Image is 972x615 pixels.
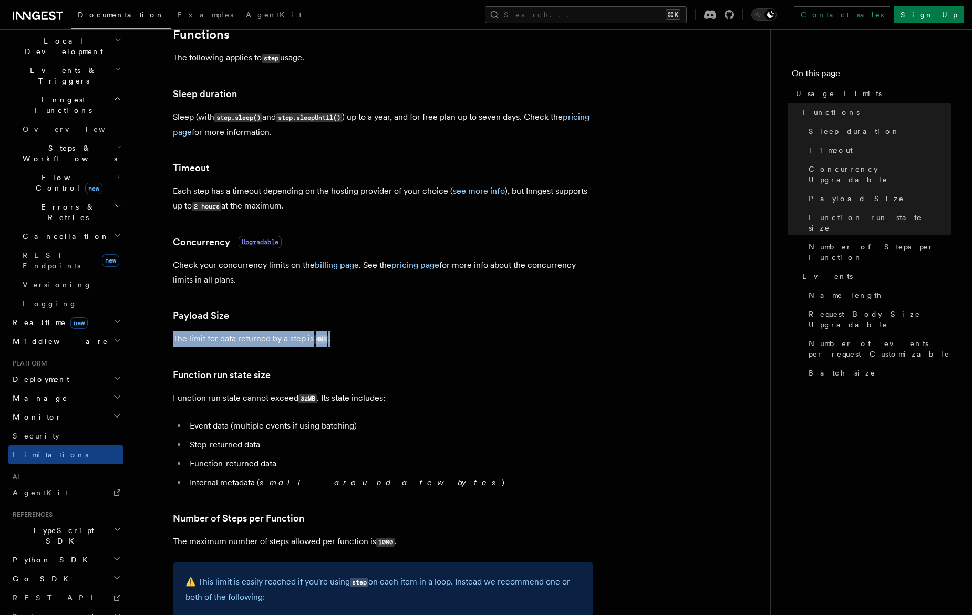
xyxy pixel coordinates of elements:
[23,280,92,289] span: Versioning
[18,168,123,197] button: Flow Controlnew
[804,122,951,141] a: Sleep duration
[391,260,439,270] a: pricing page
[173,258,593,287] p: Check your concurrency limits on the . See the for more info about the concurrency limits in all ...
[804,286,951,305] a: Name length
[70,317,88,329] span: new
[13,593,102,602] span: REST API
[809,126,900,137] span: Sleep duration
[804,305,951,334] a: Request Body Size Upgradable
[8,65,115,86] span: Events & Triggers
[809,338,951,359] span: Number of events per request Customizable
[18,139,123,168] button: Steps & Workflows
[8,412,62,422] span: Monitor
[18,120,123,139] a: Overview
[8,317,88,328] span: Realtime
[8,90,123,120] button: Inngest Functions
[246,11,302,19] span: AgentKit
[8,370,123,389] button: Deployment
[13,451,88,459] span: Limitations
[485,6,687,23] button: Search...⌘K
[173,184,593,214] p: Each step has a timeout depending on the hosting provider of your choice ( ), but Inngest support...
[8,550,123,569] button: Python SDK
[809,212,951,233] span: Function run state size
[315,260,359,270] a: billing page
[804,189,951,208] a: Payload Size
[8,32,123,61] button: Local Development
[8,569,123,588] button: Go SDK
[102,254,119,267] span: new
[13,488,68,497] span: AgentKit
[18,172,116,193] span: Flow Control
[798,267,951,286] a: Events
[18,202,114,223] span: Errors & Retries
[796,88,882,99] span: Usage Limits
[8,408,123,426] button: Monitor
[187,456,593,471] li: Function-returned data
[809,164,951,185] span: Concurrency Upgradable
[804,160,951,189] a: Concurrency Upgradable
[171,3,240,28] a: Examples
[809,290,882,300] span: Name length
[809,242,951,263] span: Number of Steps per Function
[173,50,593,66] p: The following applies to usage.
[798,103,951,122] a: Functions
[804,363,951,382] a: Batch size
[187,437,593,452] li: Step-returned data
[8,483,123,502] a: AgentKit
[8,95,113,116] span: Inngest Functions
[8,445,123,464] a: Limitations
[85,183,102,194] span: new
[173,161,210,175] a: Timeout
[177,11,233,19] span: Examples
[8,336,108,347] span: Middleware
[8,393,68,403] span: Manage
[18,197,123,227] button: Errors & Retries
[8,389,123,408] button: Manage
[376,538,395,547] code: 1000
[792,67,951,84] h4: On this page
[794,6,890,23] a: Contact sales
[8,555,94,565] span: Python SDK
[8,588,123,607] a: REST API
[666,9,680,20] kbd: ⌘K
[23,299,77,308] span: Logging
[8,359,47,368] span: Platform
[260,477,502,487] em: small - around a few bytes
[8,521,123,550] button: TypeScript SDK
[809,145,853,155] span: Timeout
[18,143,117,164] span: Steps & Workflows
[173,235,282,249] a: ConcurrencyUpgradable
[8,374,69,384] span: Deployment
[804,334,951,363] a: Number of events per request Customizable
[173,308,229,323] a: Payload Size
[23,251,80,270] span: REST Endpoints
[13,432,59,440] span: Security
[8,332,123,351] button: Middleware
[802,107,860,118] span: Functions
[18,294,123,313] a: Logging
[173,534,593,549] p: The maximum number of steps allowed per function is .
[18,275,123,294] a: Versioning
[240,3,308,28] a: AgentKit
[8,36,115,57] span: Local Development
[792,84,951,103] a: Usage Limits
[173,110,593,140] p: Sleep (with and ) up to a year, and for free plan up to seven days. Check the for more information.
[214,113,262,122] code: step.sleep()
[8,120,123,313] div: Inngest Functions
[804,237,951,267] a: Number of Steps per Function
[453,186,505,196] a: see more info
[8,525,113,546] span: TypeScript SDK
[804,208,951,237] a: Function run state size
[173,87,237,101] a: Sleep duration
[8,426,123,445] a: Security
[78,11,164,19] span: Documentation
[173,511,304,526] a: Number of Steps per Function
[314,335,328,344] code: 4MB
[751,8,777,21] button: Toggle dark mode
[173,27,230,42] a: Functions
[18,246,123,275] a: REST Endpointsnew
[187,419,593,433] li: Event data (multiple events if using batching)
[804,141,951,160] a: Timeout
[809,193,904,204] span: Payload Size
[8,574,75,584] span: Go SDK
